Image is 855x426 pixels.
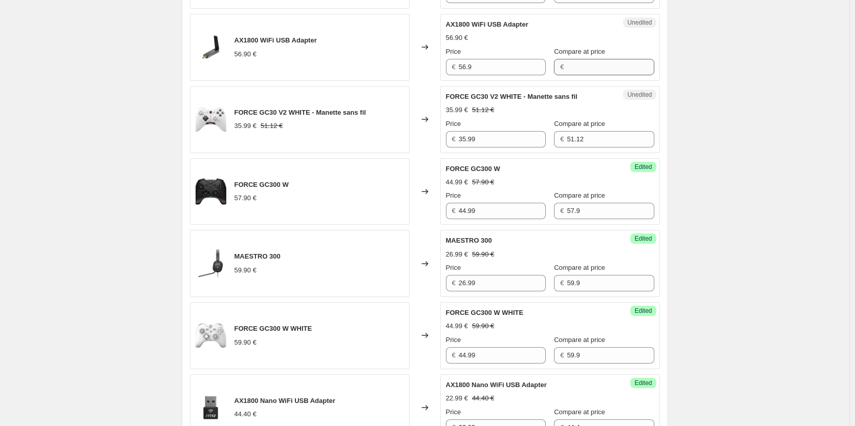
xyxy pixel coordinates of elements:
span: FORCE GC300 W WHITE [446,309,524,316]
span: Price [446,48,461,55]
span: € [452,63,456,71]
span: Unedited [627,18,652,27]
span: € [560,279,564,287]
span: MAESTRO 300 [234,252,281,260]
strike: 57.90 € [472,177,494,187]
img: 1024_80dd0ed3-e2b5-4833-bd3d-7d3d7908dd2c_80x.png [196,320,226,351]
span: FORCE GC30 V2 WHITE - Manette sans fil [446,93,578,100]
strike: 44.40 € [472,393,494,403]
span: Edited [634,379,652,387]
div: 56.90 € [446,33,468,43]
span: € [560,135,564,143]
span: € [560,351,564,359]
span: € [452,207,456,215]
div: 26.99 € [446,249,468,260]
img: 1024_93c776b5-2f90-42cb-afd4-56430aa74f0c_80x.png [196,32,226,62]
div: 56.90 € [234,49,256,59]
strike: 59.90 € [472,321,494,331]
span: € [560,207,564,215]
span: Edited [634,163,652,171]
span: Compare at price [554,336,605,344]
div: 44.40 € [234,409,256,419]
span: Compare at price [554,408,605,416]
span: FORCE GC300 W [234,181,289,188]
span: Compare at price [554,120,605,127]
strike: 59.90 € [472,249,494,260]
img: 1024_94b69625-569b-43ec-b489-6c5cf4a5faff_80x.png [196,248,226,279]
span: MAESTRO 300 [446,237,492,244]
img: 1024_a9d13829-8b81-4ade-bf62-a69a1ca52450_80x.png [196,104,226,135]
span: Edited [634,307,652,315]
span: FORCE GC300 W WHITE [234,325,312,332]
span: € [452,351,456,359]
strike: 51.12 € [261,121,283,131]
div: 44.99 € [446,177,468,187]
span: Price [446,264,461,271]
span: AX1800 WiFi USB Adapter [234,36,317,44]
strike: 51.12 € [472,105,494,115]
div: 59.90 € [234,265,256,275]
span: Price [446,191,461,199]
span: Price [446,408,461,416]
img: 1024_8ddd900b-dec1-434b-bf2e-1cd8045130e5_80x.png [196,176,226,207]
span: Edited [634,235,652,243]
span: FORCE GC300 W [446,165,500,173]
span: € [452,279,456,287]
img: 1024_52b64ac5-e60d-472d-bbe4-1714ded21fc6_80x.png [196,392,226,423]
span: € [452,135,456,143]
div: 35.99 € [446,105,468,115]
span: Compare at price [554,264,605,271]
div: 35.99 € [234,121,256,131]
span: Compare at price [554,48,605,55]
div: 59.90 € [234,337,256,348]
div: 44.99 € [446,321,468,331]
span: Price [446,120,461,127]
span: AX1800 Nano WiFi USB Adapter [446,381,547,389]
div: 57.90 € [234,193,256,203]
span: Price [446,336,461,344]
span: AX1800 Nano WiFi USB Adapter [234,397,335,404]
div: 22.99 € [446,393,468,403]
span: € [560,63,564,71]
span: FORCE GC30 V2 WHITE - Manette sans fil [234,109,366,116]
span: Unedited [627,91,652,99]
span: Compare at price [554,191,605,199]
span: AX1800 WiFi USB Adapter [446,20,528,28]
